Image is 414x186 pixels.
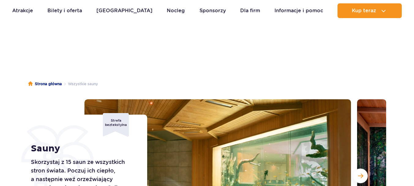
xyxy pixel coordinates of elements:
button: Następny slajd [353,169,368,183]
span: Kup teraz [352,8,376,13]
a: Sponsorzy [200,3,226,18]
a: [GEOGRAPHIC_DATA] [96,3,152,18]
a: Bilety i oferta [47,3,82,18]
a: Atrakcje [12,3,33,18]
div: Strefa beztekstylna [103,113,129,137]
a: Informacje i pomoc [274,3,323,18]
li: Wszystkie sauny [62,81,98,87]
a: Nocleg [167,3,185,18]
a: Dla firm [240,3,260,18]
button: Kup teraz [338,3,402,18]
h1: Sauny [31,143,133,154]
a: Strona główna [28,81,62,87]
